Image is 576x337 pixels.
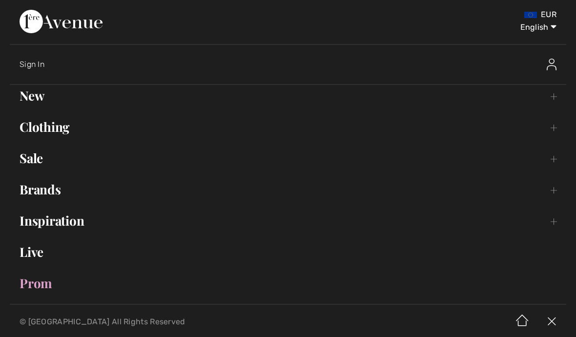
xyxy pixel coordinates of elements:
span: Sign In [20,60,44,69]
a: Brands [10,179,566,200]
a: New [10,85,566,106]
div: EUR [339,10,556,20]
a: Sign InSign In [20,49,566,80]
a: Sale [10,147,566,169]
a: Live [10,241,566,263]
img: X [537,307,566,337]
img: Sign In [547,59,556,70]
img: Home [508,307,537,337]
a: Inspiration [10,210,566,232]
a: Prom [10,273,566,294]
img: 1ère Avenue [20,10,103,33]
p: © [GEOGRAPHIC_DATA] All Rights Reserved [20,318,338,325]
a: Clothing [10,116,566,138]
